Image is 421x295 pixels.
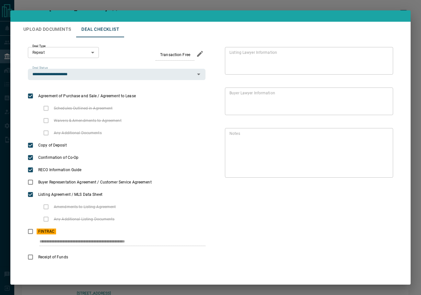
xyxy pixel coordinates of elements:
span: Amendments to Listing Agreement [52,204,118,210]
textarea: text field [229,90,386,112]
span: Buyer Representation Agreement / Customer Service Agreement [37,179,153,185]
span: Schedules Outlined in Agreement [52,105,114,111]
button: Deal Checklist [76,22,124,37]
button: Upload Documents [18,22,76,37]
div: Repeat [28,47,99,58]
label: Deal Type [32,44,46,48]
span: Any Additional Documents [52,130,103,136]
span: Waivers & Amendments to Agreement [52,118,123,124]
button: edit [194,48,205,59]
textarea: text field [229,131,386,175]
span: Agreement of Purchase and Sale / Agreement to Lease [37,93,137,99]
span: Copy of Deposit [37,142,68,148]
input: checklist input [40,238,192,246]
span: FINTRAC [37,229,56,234]
span: Listing Agreement / MLS Data Sheet [37,192,104,197]
span: Receipt of Funds [37,254,70,260]
button: Open [194,70,203,79]
span: Confirmation of Co-Op [37,155,80,160]
label: Deal Status [32,66,48,70]
textarea: text field [229,50,386,72]
span: Any Additional Listing Documents [52,216,116,222]
span: RECO Information Guide [37,167,83,173]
